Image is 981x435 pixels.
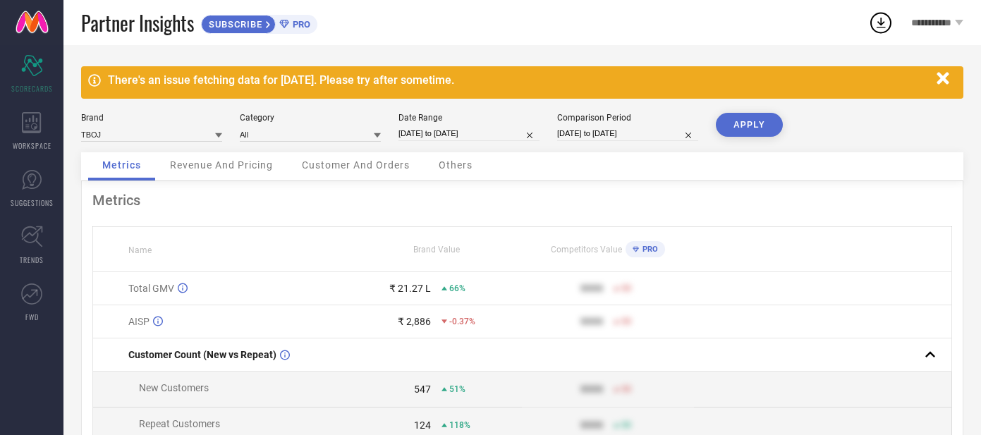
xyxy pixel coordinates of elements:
div: 9999 [580,384,603,395]
span: Customer And Orders [302,159,410,171]
span: WORKSPACE [13,140,51,151]
div: 9999 [580,283,603,294]
span: SUGGESTIONS [11,197,54,208]
div: Metrics [92,192,952,209]
span: Others [439,159,473,171]
div: Comparison Period [557,113,698,123]
div: Date Range [398,113,540,123]
input: Select comparison period [557,126,698,141]
span: 66% [449,283,465,293]
div: 9999 [580,419,603,431]
div: Category [240,113,381,123]
span: TRENDS [20,255,44,265]
div: 9999 [580,316,603,327]
span: FWD [25,312,39,322]
div: Open download list [868,10,894,35]
span: Customer Count (New vs Repeat) [128,349,276,360]
span: SCORECARDS [11,83,53,94]
span: Partner Insights [81,8,194,37]
span: Metrics [102,159,141,171]
span: -0.37% [449,317,475,326]
span: Total GMV [128,283,174,294]
span: 50 [621,317,631,326]
span: Competitors Value [551,245,622,255]
div: Brand [81,113,222,123]
div: ₹ 2,886 [398,316,431,327]
div: 547 [414,384,431,395]
span: PRO [289,19,310,30]
span: 51% [449,384,465,394]
span: AISP [128,316,150,327]
span: Revenue And Pricing [170,159,273,171]
span: SUBSCRIBE [202,19,266,30]
input: Select date range [398,126,540,141]
span: New Customers [139,382,209,393]
button: APPLY [716,113,783,137]
div: ₹ 21.27 L [389,283,431,294]
span: 50 [621,420,631,430]
span: Brand Value [413,245,460,255]
span: Name [128,245,152,255]
span: 118% [449,420,470,430]
div: 124 [414,419,431,431]
span: 50 [621,283,631,293]
a: SUBSCRIBEPRO [201,11,317,34]
span: 50 [621,384,631,394]
span: Repeat Customers [139,418,220,429]
span: PRO [639,245,658,254]
div: There's an issue fetching data for [DATE]. Please try after sometime. [108,73,930,87]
